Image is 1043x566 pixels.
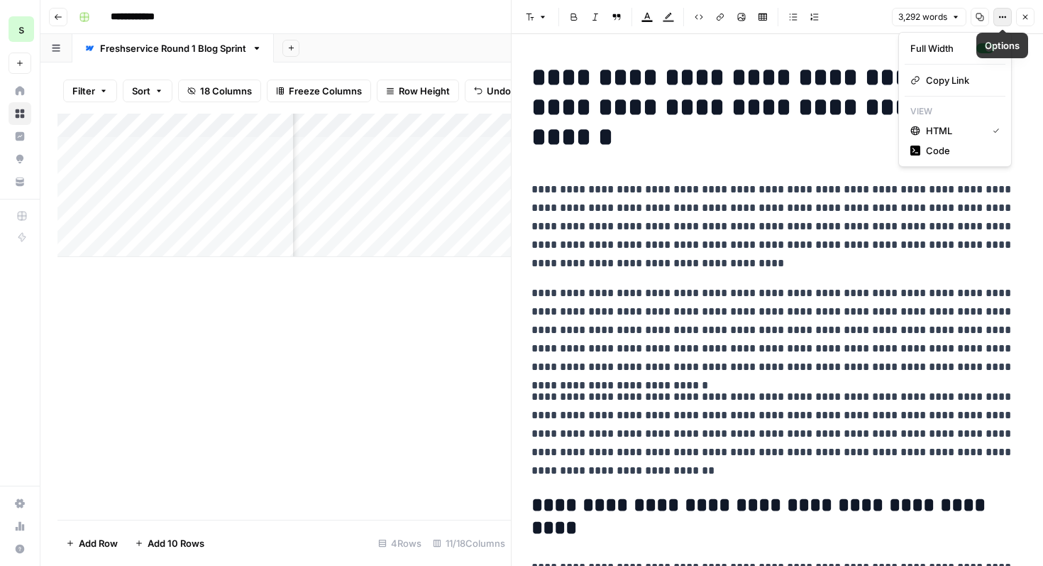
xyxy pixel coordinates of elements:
span: Filter [72,84,95,98]
a: Opportunities [9,148,31,170]
div: 11/18 Columns [427,532,511,555]
a: Settings [9,492,31,515]
span: s [18,21,24,38]
button: Sort [123,80,172,102]
button: Row Height [377,80,459,102]
a: Freshservice Round 1 Blog Sprint [72,34,274,62]
div: 4 Rows [372,532,427,555]
button: Filter [63,80,117,102]
button: Undo [465,80,520,102]
span: Copy Link [926,73,994,87]
a: Usage [9,515,31,538]
div: Full Width [910,41,976,55]
div: Freshservice Round 1 Blog Sprint [100,41,246,55]
button: Help + Support [9,538,31,560]
span: Row Height [399,84,450,98]
span: 18 Columns [200,84,252,98]
a: Browse [9,102,31,125]
span: 3,292 words [898,11,947,23]
p: View [905,102,1005,121]
span: Undo [487,84,511,98]
span: Add Row [79,536,118,550]
button: Freeze Columns [267,80,371,102]
button: Add Row [57,532,126,555]
button: Workspace: saasgenie [9,11,31,47]
span: Sort [132,84,150,98]
a: Your Data [9,170,31,193]
a: Home [9,80,31,102]
a: Insights [9,125,31,148]
button: Add 10 Rows [126,532,213,555]
span: Add 10 Rows [148,536,204,550]
button: 3,292 words [892,8,966,26]
button: 18 Columns [178,80,261,102]
span: Code [926,143,994,158]
span: Freeze Columns [289,84,362,98]
span: HTML [926,124,981,138]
